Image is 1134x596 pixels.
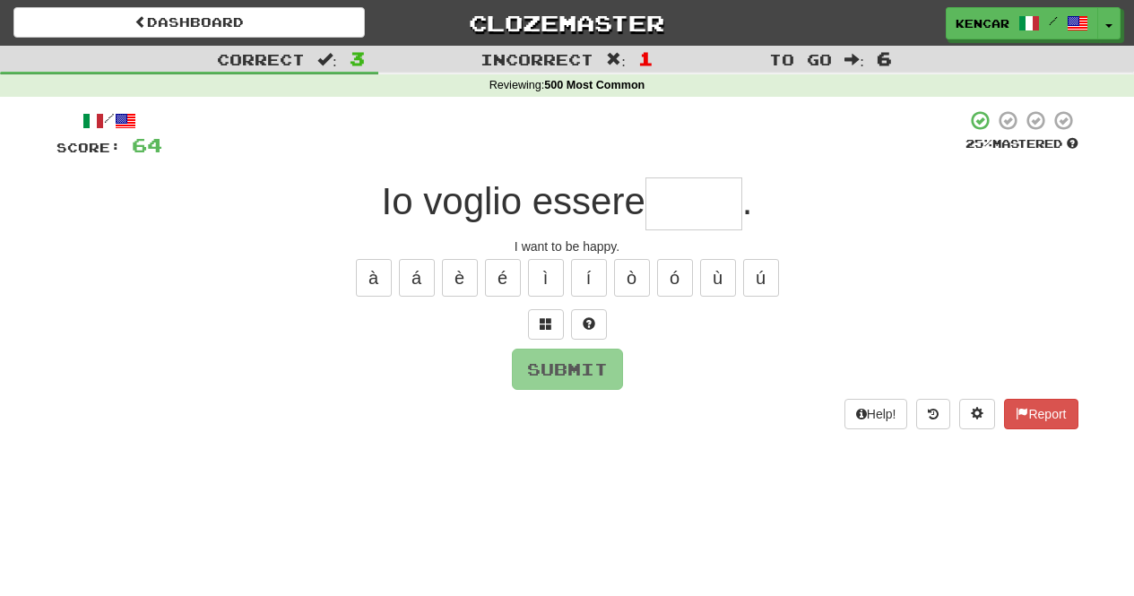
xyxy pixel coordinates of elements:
span: 6 [877,48,892,69]
span: Incorrect [480,50,593,68]
span: Score: [56,140,121,155]
span: 25 % [965,136,992,151]
button: ò [614,259,650,297]
div: Mastered [965,136,1078,152]
button: Round history (alt+y) [916,399,950,429]
button: ì [528,259,564,297]
button: Submit [512,349,623,390]
strong: 500 Most Common [544,79,645,91]
span: : [317,52,337,67]
button: ù [700,259,736,297]
a: Clozemaster [392,7,743,39]
span: 1 [638,48,654,69]
button: ó [657,259,693,297]
button: é [485,259,521,297]
button: à [356,259,392,297]
a: KenCar / [946,7,1098,39]
span: To go [769,50,832,68]
a: Dashboard [13,7,365,38]
div: / [56,109,162,132]
button: Report [1004,399,1078,429]
span: KenCar [956,15,1009,31]
span: / [1049,14,1058,27]
button: á [399,259,435,297]
span: : [606,52,626,67]
button: Help! [844,399,908,429]
button: Single letter hint - you only get 1 per sentence and score half the points! alt+h [571,309,607,340]
span: . [742,180,753,222]
span: 3 [350,48,365,69]
span: Io voglio essere [382,180,645,222]
div: I want to be happy. [56,238,1078,255]
button: è [442,259,478,297]
span: : [844,52,864,67]
span: 64 [132,134,162,156]
button: ú [743,259,779,297]
span: Correct [217,50,305,68]
button: Switch sentence to multiple choice alt+p [528,309,564,340]
button: í [571,259,607,297]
